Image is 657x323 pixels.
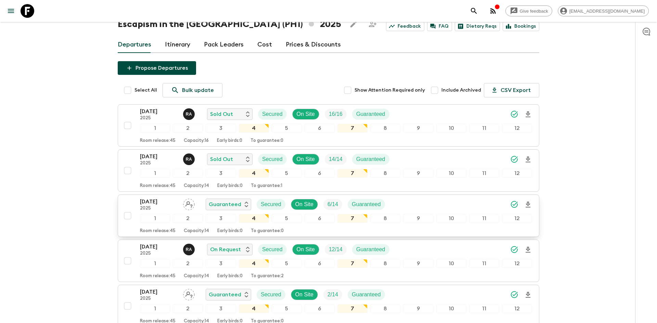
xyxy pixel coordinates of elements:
[305,169,335,178] div: 6
[356,110,385,118] p: Guaranteed
[305,304,335,313] div: 6
[250,138,283,144] p: To guarantee: 0
[566,9,648,14] span: [EMAIL_ADDRESS][DOMAIN_NAME]
[140,161,178,166] p: 2025
[140,138,176,144] p: Room release: 45
[436,124,466,133] div: 10
[182,86,214,94] p: Bulk update
[502,214,532,223] div: 12
[163,83,222,97] a: Bulk update
[325,244,347,255] div: Trip Fill
[510,291,518,299] svg: Synced Successfully
[502,124,532,133] div: 12
[370,304,400,313] div: 8
[210,155,233,163] p: Sold Out
[173,304,203,313] div: 2
[510,155,518,163] svg: Synced Successfully
[140,169,170,178] div: 1
[186,111,192,117] p: R A
[292,109,319,120] div: On Site
[165,37,190,53] a: Itinerary
[469,214,499,223] div: 11
[140,259,170,268] div: 1
[272,259,302,268] div: 5
[403,259,433,268] div: 9
[370,259,400,268] div: 8
[184,138,209,144] p: Capacity: 16
[337,214,368,223] div: 7
[251,273,284,279] p: To guarantee: 2
[325,109,347,120] div: Trip Fill
[403,124,433,133] div: 9
[173,259,203,268] div: 2
[258,109,287,120] div: Secured
[140,228,176,234] p: Room release: 45
[292,154,319,165] div: On Site
[327,200,338,208] p: 6 / 14
[183,108,196,120] button: RA
[337,259,368,268] div: 7
[140,288,178,296] p: [DATE]
[118,104,539,147] button: [DATE]2025Rupert AndresSold OutSecuredOn SiteTrip FillGuaranteed123456789101112Room release:45Cap...
[524,201,532,209] svg: Download Onboarding
[140,251,178,256] p: 2025
[118,194,539,237] button: [DATE]2025Assign pack leaderGuaranteedSecuredOn SiteTrip FillGuaranteed123456789101112Room releas...
[239,214,269,223] div: 4
[217,138,242,144] p: Early birds: 0
[329,245,343,254] p: 12 / 14
[297,155,315,163] p: On Site
[516,9,552,14] span: Give feedback
[524,246,532,254] svg: Download Onboarding
[272,304,302,313] div: 5
[510,110,518,118] svg: Synced Successfully
[261,200,281,208] p: Secured
[183,110,196,116] span: Rupert Andres
[217,273,243,279] p: Early birds: 0
[297,110,315,118] p: On Site
[173,124,203,133] div: 2
[183,291,195,296] span: Assign pack leader
[173,169,203,178] div: 2
[140,124,170,133] div: 1
[173,214,203,223] div: 2
[469,259,499,268] div: 11
[140,304,170,313] div: 1
[258,154,287,165] div: Secured
[239,124,269,133] div: 4
[297,245,315,254] p: On Site
[118,240,539,282] button: [DATE]2025Rupert AndresOn RequestSecuredOn SiteTrip FillGuaranteed123456789101112Room release:45C...
[305,259,335,268] div: 6
[257,37,272,53] a: Cost
[118,61,196,75] button: Propose Departures
[251,183,282,189] p: To guarantee: 1
[467,4,481,18] button: search adventures
[140,198,178,206] p: [DATE]
[239,259,269,268] div: 4
[140,107,178,116] p: [DATE]
[140,116,178,121] p: 2025
[206,124,236,133] div: 3
[403,214,433,223] div: 9
[558,5,649,16] div: [EMAIL_ADDRESS][DOMAIN_NAME]
[183,244,196,255] button: RA
[291,199,318,210] div: On Site
[505,5,552,16] a: Give feedback
[469,304,499,313] div: 11
[292,244,319,255] div: On Site
[436,304,466,313] div: 10
[347,17,360,31] button: Edit this itinerary
[329,155,343,163] p: 14 / 14
[305,124,335,133] div: 6
[524,156,532,164] svg: Download Onboarding
[183,246,196,251] span: Rupert Andres
[366,17,379,31] span: Share this itinerary
[184,228,209,234] p: Capacity: 14
[295,291,313,299] p: On Site
[217,183,243,189] p: Early birds: 0
[140,243,178,251] p: [DATE]
[386,22,424,31] a: Feedback
[140,273,176,279] p: Room release: 45
[4,4,18,18] button: menu
[118,17,341,31] h1: Escapism in the [GEOGRAPHIC_DATA] (PH1) 2025
[295,200,313,208] p: On Site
